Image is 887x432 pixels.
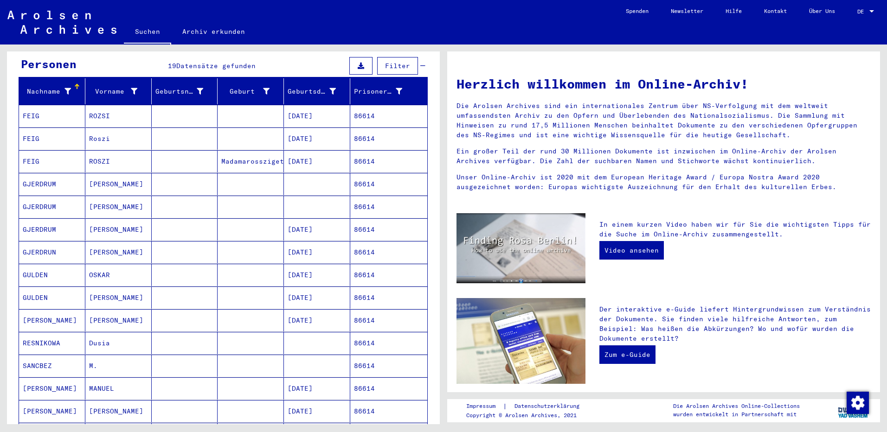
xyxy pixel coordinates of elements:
[350,78,427,104] mat-header-cell: Prisoner #
[673,410,800,419] p: wurden entwickelt in Partnerschaft mit
[155,84,218,99] div: Geburtsname
[350,196,427,218] mat-cell: 86614
[673,402,800,410] p: Die Arolsen Archives Online-Collections
[85,355,152,377] mat-cell: M.
[221,84,283,99] div: Geburt‏
[385,62,410,70] span: Filter
[85,127,152,150] mat-cell: Roszi
[456,74,871,94] h1: Herzlich willkommen im Online-Archiv!
[456,213,585,283] img: video.jpg
[85,264,152,286] mat-cell: OSKAR
[19,309,85,331] mat-cell: [PERSON_NAME]
[85,150,152,172] mat-cell: ROSZI
[599,220,871,239] p: In einem kurzen Video haben wir für Sie die wichtigsten Tipps für die Suche im Online-Archiv zusa...
[466,401,591,411] div: |
[284,241,350,263] mat-cell: [DATE]
[507,401,591,411] a: Datenschutzerklärung
[152,78,218,104] mat-header-cell: Geburtsname
[350,377,427,400] mat-cell: 86614
[19,150,85,172] mat-cell: FEIG
[85,105,152,127] mat-cell: ROZSI
[284,150,350,172] mat-cell: [DATE]
[284,218,350,241] mat-cell: [DATE]
[19,400,85,422] mat-cell: [PERSON_NAME]
[85,173,152,195] mat-cell: [PERSON_NAME]
[284,400,350,422] mat-cell: [DATE]
[284,264,350,286] mat-cell: [DATE]
[218,78,284,104] mat-header-cell: Geburt‏
[19,105,85,127] mat-cell: FEIG
[89,87,137,96] div: Vorname
[456,172,871,192] p: Unser Online-Archiv ist 2020 mit dem European Heritage Award / Europa Nostra Award 2020 ausgezeic...
[171,20,256,43] a: Archiv erkunden
[85,377,152,400] mat-cell: MANUEL
[85,400,152,422] mat-cell: [PERSON_NAME]
[21,56,77,72] div: Personen
[466,411,591,419] p: Copyright © Arolsen Archives, 2021
[19,196,85,218] mat-cell: GJERDRUM
[288,87,336,96] div: Geburtsdatum
[23,87,71,96] div: Nachname
[176,62,256,70] span: Datensätze gefunden
[599,345,656,364] a: Zum e-Guide
[85,286,152,309] mat-cell: [PERSON_NAME]
[19,264,85,286] mat-cell: GULDEN
[284,78,350,104] mat-header-cell: Geburtsdatum
[155,87,204,96] div: Geburtsname
[85,309,152,331] mat-cell: [PERSON_NAME]
[466,401,503,411] a: Impressum
[350,218,427,241] mat-cell: 86614
[19,218,85,241] mat-cell: GJERDRUM
[354,87,402,96] div: Prisoner #
[350,332,427,354] mat-cell: 86614
[7,11,116,34] img: Arolsen_neg.svg
[350,309,427,331] mat-cell: 86614
[456,101,871,140] p: Die Arolsen Archives sind ein internationales Zentrum über NS-Verfolgung mit dem weltweit umfasse...
[350,264,427,286] mat-cell: 86614
[377,57,418,75] button: Filter
[85,241,152,263] mat-cell: [PERSON_NAME]
[350,150,427,172] mat-cell: 86614
[350,286,427,309] mat-cell: 86614
[456,146,871,166] p: Ein großer Teil der rund 30 Millionen Dokumente ist inzwischen im Online-Archiv der Arolsen Archi...
[19,173,85,195] mat-cell: GJERDRUM
[350,400,427,422] mat-cell: 86614
[350,173,427,195] mat-cell: 86614
[19,241,85,263] mat-cell: GJERDRUN
[284,377,350,400] mat-cell: [DATE]
[350,241,427,263] mat-cell: 86614
[284,105,350,127] mat-cell: [DATE]
[857,8,868,15] span: DE
[124,20,171,44] a: Suchen
[284,127,350,150] mat-cell: [DATE]
[350,355,427,377] mat-cell: 86614
[85,218,152,241] mat-cell: [PERSON_NAME]
[456,298,585,384] img: eguide.jpg
[19,286,85,309] mat-cell: GULDEN
[350,127,427,150] mat-cell: 86614
[284,309,350,331] mat-cell: [DATE]
[19,377,85,400] mat-cell: [PERSON_NAME]
[19,355,85,377] mat-cell: SANCBEZ
[354,84,416,99] div: Prisoner #
[85,78,152,104] mat-header-cell: Vorname
[350,105,427,127] mat-cell: 86614
[85,196,152,218] mat-cell: [PERSON_NAME]
[19,78,85,104] mat-header-cell: Nachname
[599,241,664,260] a: Video ansehen
[836,399,871,422] img: yv_logo.png
[847,392,869,414] img: Zustimmung ändern
[85,332,152,354] mat-cell: Dusia
[599,305,871,343] p: Der interaktive e-Guide liefert Hintergrundwissen zum Verständnis der Dokumente. Sie finden viele...
[221,87,270,96] div: Geburt‏
[23,84,85,99] div: Nachname
[168,62,176,70] span: 19
[288,84,350,99] div: Geburtsdatum
[218,150,284,172] mat-cell: Madamarossziget
[284,286,350,309] mat-cell: [DATE]
[89,84,151,99] div: Vorname
[19,332,85,354] mat-cell: RESNIKOWA
[19,127,85,150] mat-cell: FEIG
